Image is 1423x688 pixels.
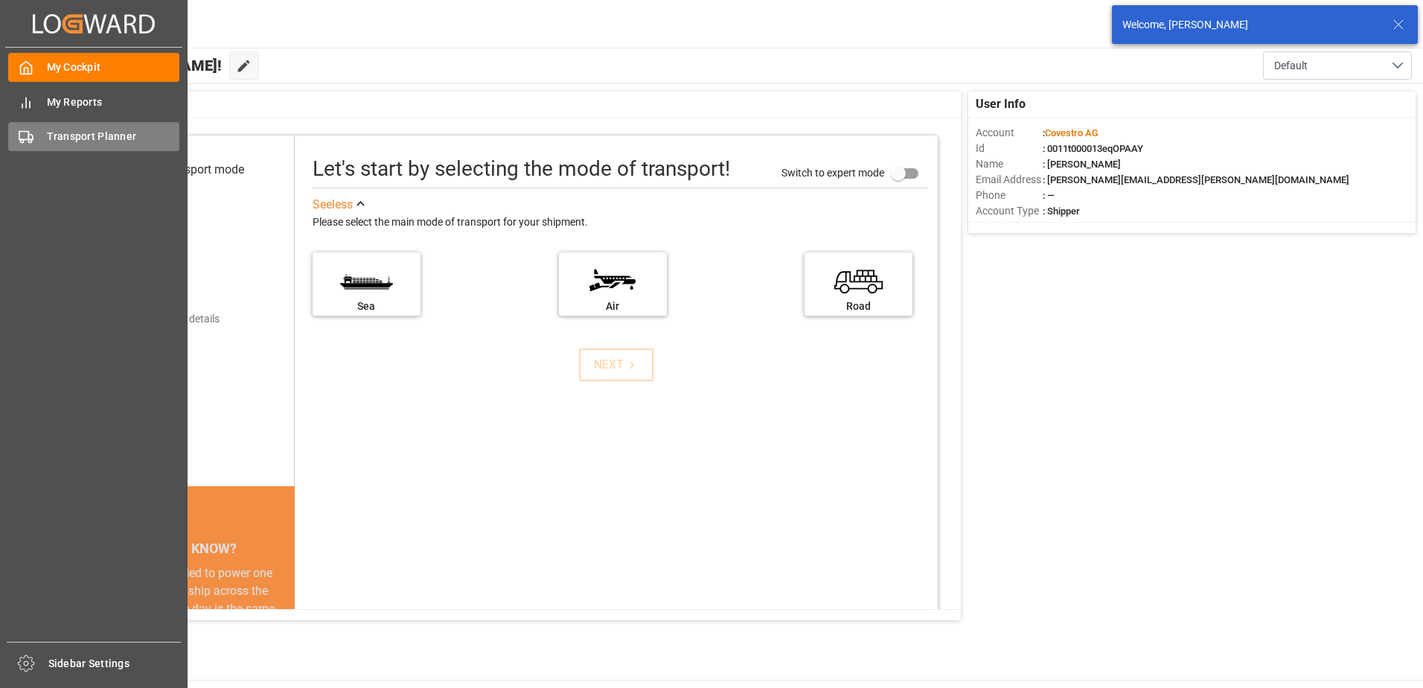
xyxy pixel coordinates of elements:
[320,299,413,314] div: Sea
[976,141,1043,156] span: Id
[1122,17,1378,33] div: Welcome, [PERSON_NAME]
[8,122,179,151] a: Transport Planner
[781,166,884,178] span: Switch to expert mode
[976,156,1043,172] span: Name
[127,311,220,327] div: Add shipping details
[1043,127,1099,138] span: :
[812,299,905,314] div: Road
[8,53,179,82] a: My Cockpit
[566,299,659,314] div: Air
[976,125,1043,141] span: Account
[976,203,1043,219] span: Account Type
[976,188,1043,203] span: Phone
[313,214,927,232] div: Please select the main mode of transport for your shipment.
[48,656,182,672] span: Sidebar Settings
[1263,51,1412,80] button: open menu
[1043,206,1080,217] span: : Shipper
[47,129,180,144] span: Transport Planner
[1043,190,1055,201] span: : —
[1043,159,1121,170] span: : [PERSON_NAME]
[47,95,180,110] span: My Reports
[8,87,179,116] a: My Reports
[1043,143,1143,154] span: : 0011t000013eqOPAAY
[594,356,639,374] div: NEXT
[1045,127,1099,138] span: Covestro AG
[313,153,730,185] div: Let's start by selecting the mode of transport!
[313,196,353,214] div: See less
[976,95,1026,113] span: User Info
[1274,58,1308,74] span: Default
[976,172,1043,188] span: Email Address
[579,348,653,381] button: NEXT
[1043,174,1349,185] span: : [PERSON_NAME][EMAIL_ADDRESS][PERSON_NAME][DOMAIN_NAME]
[47,60,180,75] span: My Cockpit
[62,51,222,80] span: Hello [PERSON_NAME]!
